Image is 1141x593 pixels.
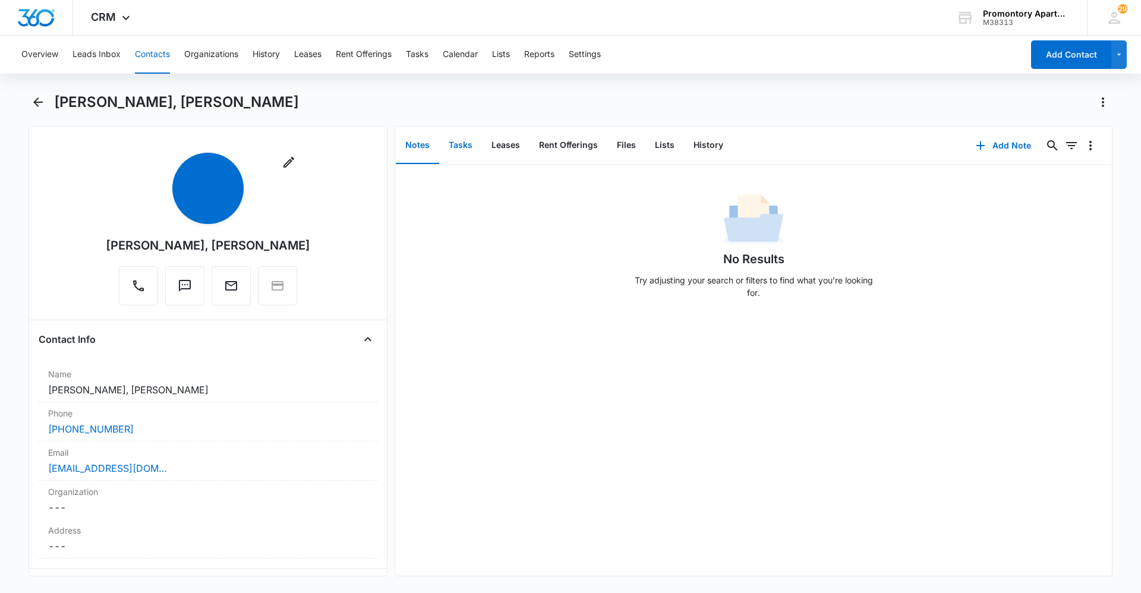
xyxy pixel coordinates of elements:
[336,36,392,74] button: Rent Offerings
[1081,136,1100,155] button: Overflow Menu
[29,93,47,112] button: Back
[1031,40,1111,69] button: Add Contact
[48,524,368,537] label: Address
[1093,93,1112,112] button: Actions
[524,36,554,74] button: Reports
[48,383,368,397] dd: [PERSON_NAME], [PERSON_NAME]
[684,127,733,164] button: History
[1118,4,1127,14] span: 29
[39,519,377,559] div: Address---
[91,11,116,23] span: CRM
[983,9,1070,18] div: account name
[396,127,439,164] button: Notes
[1062,136,1081,155] button: Filters
[569,36,601,74] button: Settings
[358,330,377,349] button: Close
[645,127,684,164] button: Lists
[39,402,377,441] div: Phone[PHONE_NUMBER]
[73,36,121,74] button: Leads Inbox
[443,36,478,74] button: Calendar
[39,481,377,519] div: Organization---
[48,485,368,498] label: Organization
[406,36,428,74] button: Tasks
[983,18,1070,27] div: account id
[607,127,645,164] button: Files
[253,36,280,74] button: History
[48,446,368,459] label: Email
[48,539,368,553] dd: ---
[39,441,377,481] div: Email[EMAIL_ADDRESS][DOMAIN_NAME]
[184,36,238,74] button: Organizations
[165,285,204,295] a: Text
[492,36,510,74] button: Lists
[119,266,158,305] button: Call
[439,127,482,164] button: Tasks
[294,36,322,74] button: Leases
[1118,4,1127,14] div: notifications count
[964,131,1043,160] button: Add Note
[39,332,96,346] h4: Contact Info
[39,363,377,402] div: Name[PERSON_NAME], [PERSON_NAME]
[482,127,529,164] button: Leases
[724,191,783,250] img: No Data
[48,422,134,436] a: [PHONE_NUMBER]
[212,285,251,295] a: Email
[54,93,299,111] h1: [PERSON_NAME], [PERSON_NAME]
[165,266,204,305] button: Text
[529,127,607,164] button: Rent Offerings
[119,285,158,295] a: Call
[723,250,784,268] h1: No Results
[629,274,878,299] p: Try adjusting your search or filters to find what you’re looking for.
[48,407,368,419] label: Phone
[21,36,58,74] button: Overview
[212,266,251,305] button: Email
[135,36,170,74] button: Contacts
[48,461,167,475] a: [EMAIL_ADDRESS][DOMAIN_NAME]
[48,500,368,515] dd: ---
[1043,136,1062,155] button: Search...
[48,368,368,380] label: Name
[106,236,310,254] div: [PERSON_NAME], [PERSON_NAME]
